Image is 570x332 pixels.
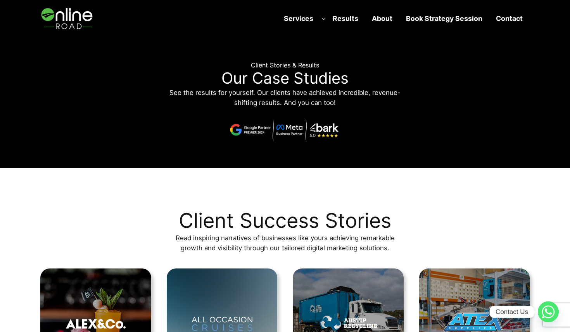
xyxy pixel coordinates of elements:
[333,14,358,22] strong: Results
[277,10,530,27] nav: Navigation
[372,14,392,22] strong: About
[165,69,405,88] p: Our Case Studies
[365,10,399,27] a: About
[326,10,365,27] a: Results
[165,88,405,108] p: See the results for yourself. Our clients have achieved incredible, revenue-shifting results. And...
[165,233,405,253] p: Read inspiring narratives of businesses like yours achieving remarkable growth and visibility thr...
[489,10,530,27] a: Contact
[284,14,313,22] strong: Services
[179,208,391,233] h2: Client Success Stories
[277,10,320,27] a: Services
[496,14,523,22] strong: Contact
[322,16,326,21] button: Services submenu
[538,301,559,322] a: Whatsapp
[165,62,405,69] h6: Client Stories & Results
[406,14,482,22] strong: Book Strategy Session
[399,10,489,27] a: Book Strategy Session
